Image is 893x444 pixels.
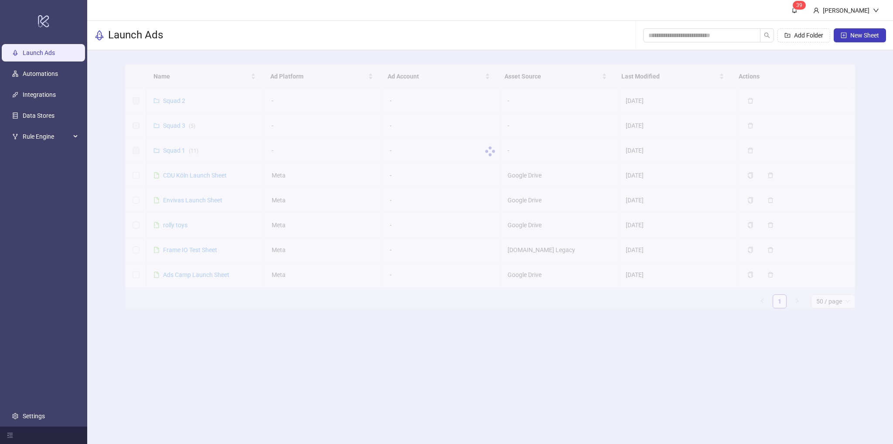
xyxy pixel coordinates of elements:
[784,32,791,38] span: folder-add
[791,7,798,13] span: bell
[794,32,823,39] span: Add Folder
[23,70,58,77] a: Automations
[841,32,847,38] span: plus-square
[873,7,879,14] span: down
[793,1,806,10] sup: 39
[23,91,56,98] a: Integrations
[12,133,18,140] span: fork
[850,32,879,39] span: New Sheet
[799,2,802,8] span: 9
[23,49,55,56] a: Launch Ads
[108,28,163,42] h3: Launch Ads
[23,413,45,420] a: Settings
[23,112,55,119] a: Data Stores
[23,128,71,145] span: Rule Engine
[777,28,830,42] button: Add Folder
[834,28,886,42] button: New Sheet
[94,30,105,41] span: rocket
[813,7,819,14] span: user
[796,2,799,8] span: 3
[819,6,873,15] div: [PERSON_NAME]
[764,32,770,38] span: search
[7,432,13,438] span: menu-fold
